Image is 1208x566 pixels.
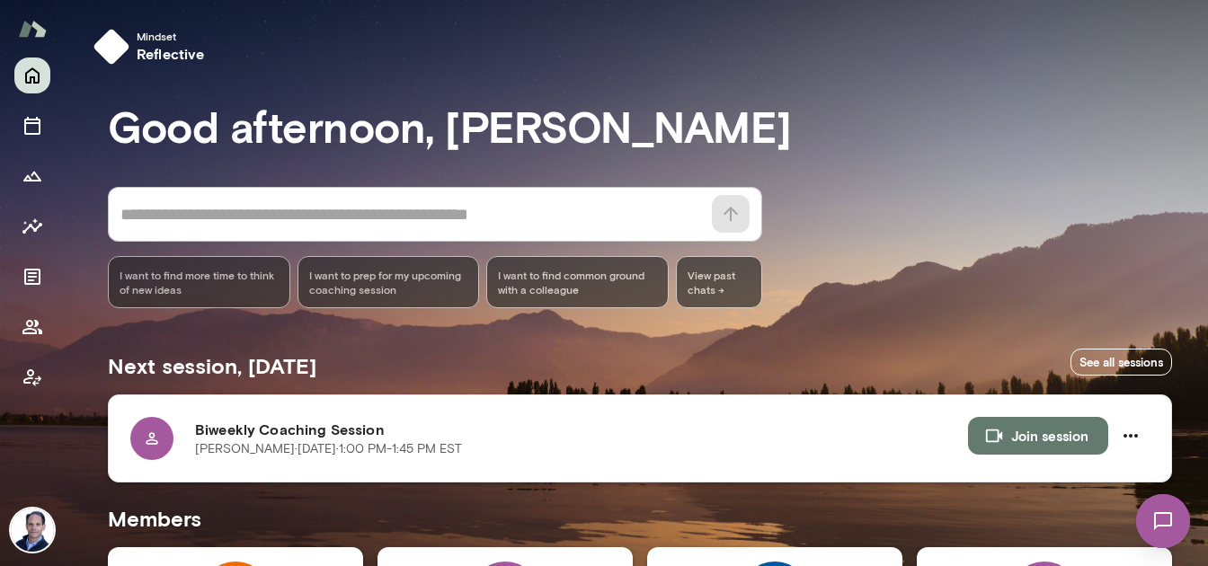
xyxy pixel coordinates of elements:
div: I want to find common ground with a colleague [486,256,669,308]
h5: Next session, [DATE] [108,351,316,380]
h3: Good afternoon, [PERSON_NAME] [108,101,1172,151]
button: Join session [968,417,1108,455]
h5: Members [108,504,1172,533]
button: Insights [14,208,50,244]
button: Home [14,57,50,93]
button: Members [14,309,50,345]
p: [PERSON_NAME] · [DATE] · 1:00 PM-1:45 PM EST [195,440,462,458]
h6: Biweekly Coaching Session [195,419,968,440]
button: Client app [14,359,50,395]
span: I want to prep for my upcoming coaching session [309,268,468,296]
button: Mindsetreflective [86,22,219,72]
img: Mento [18,12,47,46]
div: I want to prep for my upcoming coaching session [298,256,480,308]
span: Mindset [137,29,205,43]
div: I want to find more time to think of new ideas [108,256,290,308]
img: Jeremy Shane [11,509,54,552]
button: Documents [14,259,50,295]
button: Sessions [14,108,50,144]
span: View past chats -> [676,256,762,308]
span: I want to find common ground with a colleague [498,268,657,296]
h6: reflective [137,43,205,65]
a: See all sessions [1070,349,1172,376]
span: I want to find more time to think of new ideas [120,268,279,296]
img: mindset [93,29,129,65]
button: Growth Plan [14,158,50,194]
